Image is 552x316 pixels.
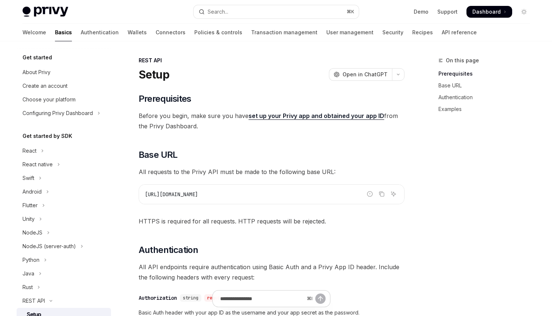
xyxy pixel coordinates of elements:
[438,91,536,103] a: Authentication
[438,103,536,115] a: Examples
[194,5,359,18] button: Open search
[22,68,51,77] div: About Privy
[466,6,512,18] a: Dashboard
[446,56,479,65] span: On this page
[22,296,45,305] div: REST API
[17,107,111,120] button: Toggle Configuring Privy Dashboard section
[249,112,384,120] a: set up your Privy app and obtained your app ID
[22,215,35,223] div: Unity
[17,79,111,93] a: Create an account
[22,283,33,292] div: Rust
[22,7,68,17] img: light logo
[139,262,405,282] span: All API endpoints require authentication using Basic Auth and a Privy App ID header. Include the ...
[208,7,228,16] div: Search...
[437,8,458,15] a: Support
[17,158,111,171] button: Toggle React native section
[17,144,111,157] button: Toggle React section
[17,281,111,294] button: Toggle Rust section
[412,24,433,41] a: Recipes
[139,68,169,81] h1: Setup
[438,68,536,80] a: Prerequisites
[22,256,39,264] div: Python
[17,185,111,198] button: Toggle Android section
[17,66,111,79] a: About Privy
[17,212,111,226] button: Toggle Unity section
[365,189,375,199] button: Report incorrect code
[128,24,147,41] a: Wallets
[442,24,477,41] a: API reference
[22,24,46,41] a: Welcome
[81,24,119,41] a: Authentication
[472,8,501,15] span: Dashboard
[139,57,405,64] div: REST API
[139,216,405,226] span: HTTPS is required for all requests. HTTP requests will be rejected.
[414,8,428,15] a: Demo
[22,187,42,196] div: Android
[518,6,530,18] button: Toggle dark mode
[55,24,72,41] a: Basics
[251,24,317,41] a: Transaction management
[17,226,111,239] button: Toggle NodeJS section
[22,53,52,62] h5: Get started
[194,24,242,41] a: Policies & controls
[139,167,405,177] span: All requests to the Privy API must be made to the following base URL:
[139,93,191,105] span: Prerequisites
[22,174,34,183] div: Swift
[17,240,111,253] button: Toggle NodeJS (server-auth) section
[17,171,111,185] button: Toggle Swift section
[22,109,93,118] div: Configuring Privy Dashboard
[22,95,76,104] div: Choose your platform
[17,253,111,267] button: Toggle Python section
[347,9,354,15] span: ⌘ K
[438,80,536,91] a: Base URL
[156,24,185,41] a: Connectors
[220,291,304,307] input: Ask a question...
[22,160,53,169] div: React native
[139,244,198,256] span: Authentication
[139,149,178,161] span: Base URL
[22,81,67,90] div: Create an account
[315,294,326,304] button: Send message
[343,71,388,78] span: Open in ChatGPT
[22,228,42,237] div: NodeJS
[22,242,76,251] div: NodeJS (server-auth)
[326,24,374,41] a: User management
[17,93,111,106] a: Choose your platform
[22,132,72,140] h5: Get started by SDK
[145,191,198,198] span: [URL][DOMAIN_NAME]
[329,68,392,81] button: Open in ChatGPT
[22,269,34,278] div: Java
[377,189,386,199] button: Copy the contents from the code block
[22,146,37,155] div: React
[139,111,405,131] span: Before you begin, make sure you have from the Privy Dashboard.
[17,267,111,280] button: Toggle Java section
[17,199,111,212] button: Toggle Flutter section
[389,189,398,199] button: Ask AI
[17,294,111,308] button: Toggle REST API section
[22,201,38,210] div: Flutter
[382,24,403,41] a: Security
